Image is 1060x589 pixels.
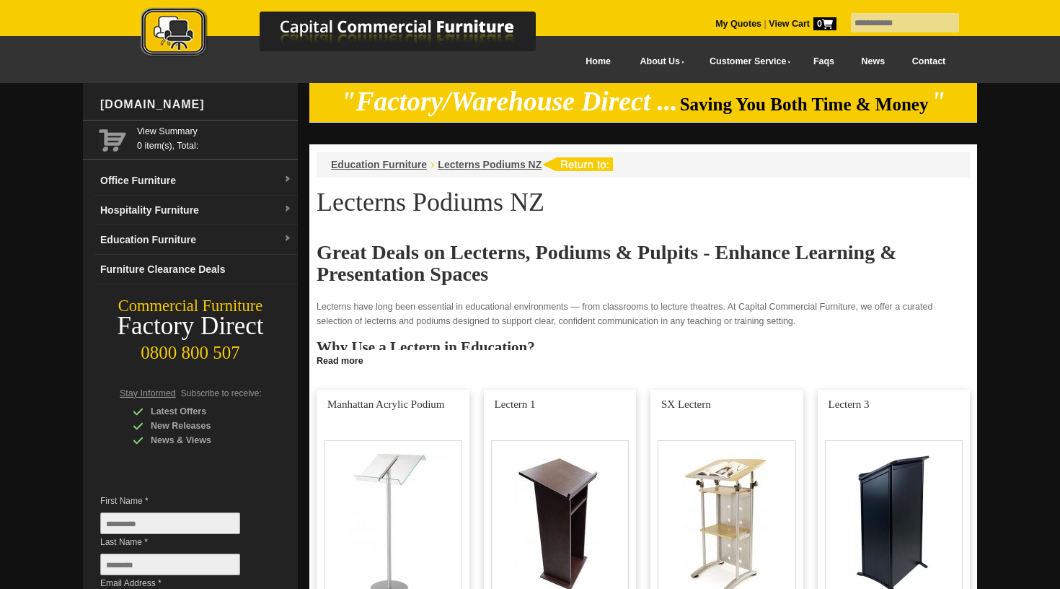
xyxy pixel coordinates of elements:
[283,235,292,243] img: dropdown
[283,175,292,184] img: dropdown
[813,17,836,30] span: 0
[680,95,929,114] span: Saving You Both Time & Money
[137,124,292,139] a: View Summary
[100,554,240,575] input: Last Name *
[430,157,434,172] li: ›
[283,205,292,214] img: dropdown
[438,159,542,170] a: Lecterns Podiums NZ
[100,494,262,508] span: First Name *
[542,157,613,171] img: return to
[101,7,606,60] img: Capital Commercial Furniture Logo
[83,316,298,336] div: Factory Direct
[133,433,270,448] div: News & Views
[94,225,298,255] a: Education Furnituredropdown
[100,512,240,534] input: First Name *
[83,336,298,363] div: 0800 800 507
[120,388,176,398] span: Stay Informed
[133,404,270,419] div: Latest Offers
[83,296,298,316] div: Commercial Furniture
[898,45,959,78] a: Contact
[694,45,800,78] a: Customer Service
[931,87,946,116] em: "
[769,19,836,29] strong: View Cart
[94,166,298,196] a: Office Furnituredropdown
[101,7,606,64] a: Capital Commercial Furniture Logo
[767,19,836,29] a: View Cart0
[94,83,298,126] div: [DOMAIN_NAME]
[341,87,678,116] em: "Factory/Warehouse Direct ...
[624,45,694,78] a: About Us
[317,300,970,328] p: Lecterns have long been essential in educational environments — from classrooms to lecture theatr...
[100,535,262,549] span: Last Name *
[94,196,298,225] a: Hospitality Furnituredropdown
[181,388,262,398] span: Subscribe to receive:
[848,45,898,78] a: News
[133,419,270,433] div: New Releases
[800,45,848,78] a: Faqs
[715,19,761,29] a: My Quotes
[317,241,896,285] strong: Great Deals on Lecterns, Podiums & Pulpits - Enhance Learning & Presentation Spaces
[317,339,535,356] strong: Why Use a Lectern in Education?
[317,188,970,216] h1: Lecterns Podiums NZ
[137,124,292,151] span: 0 item(s), Total:
[94,255,298,284] a: Furniture Clearance Deals
[309,350,977,368] a: Click to read more
[331,159,427,170] a: Education Furniture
